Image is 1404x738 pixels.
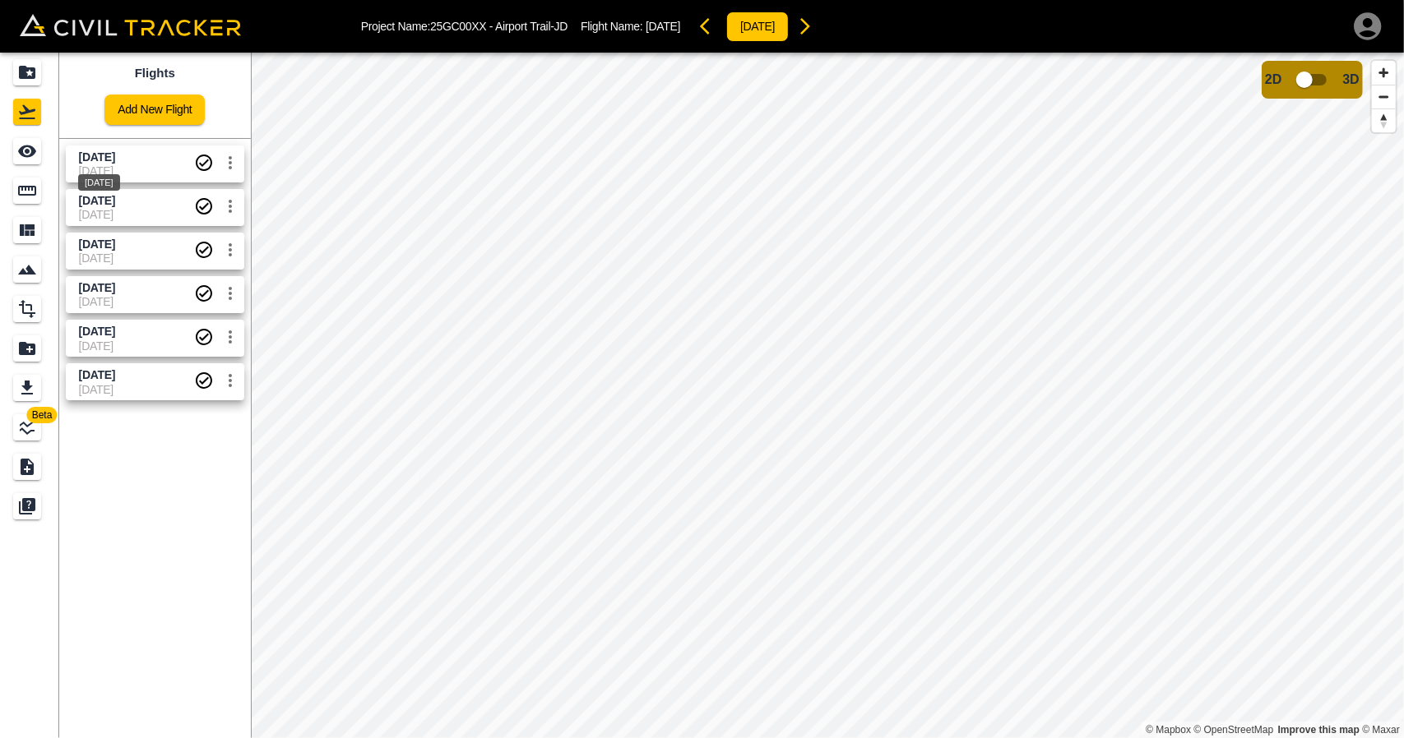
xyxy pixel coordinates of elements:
[78,174,120,191] div: [DATE]
[1372,85,1396,108] button: Zoom out
[1362,724,1400,736] a: Maxar
[581,20,680,33] p: Flight Name:
[1372,108,1396,132] button: Reset bearing to north
[251,53,1404,738] canvas: Map
[1265,72,1281,87] span: 2D
[646,20,680,33] span: [DATE]
[1343,72,1360,87] span: 3D
[20,14,241,37] img: Civil Tracker
[1278,724,1360,736] a: Map feedback
[1372,61,1396,85] button: Zoom in
[361,20,568,33] p: Project Name: 25GC00XX - Airport Trail-JD
[726,12,789,42] button: [DATE]
[1146,724,1191,736] a: Mapbox
[1194,724,1274,736] a: OpenStreetMap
